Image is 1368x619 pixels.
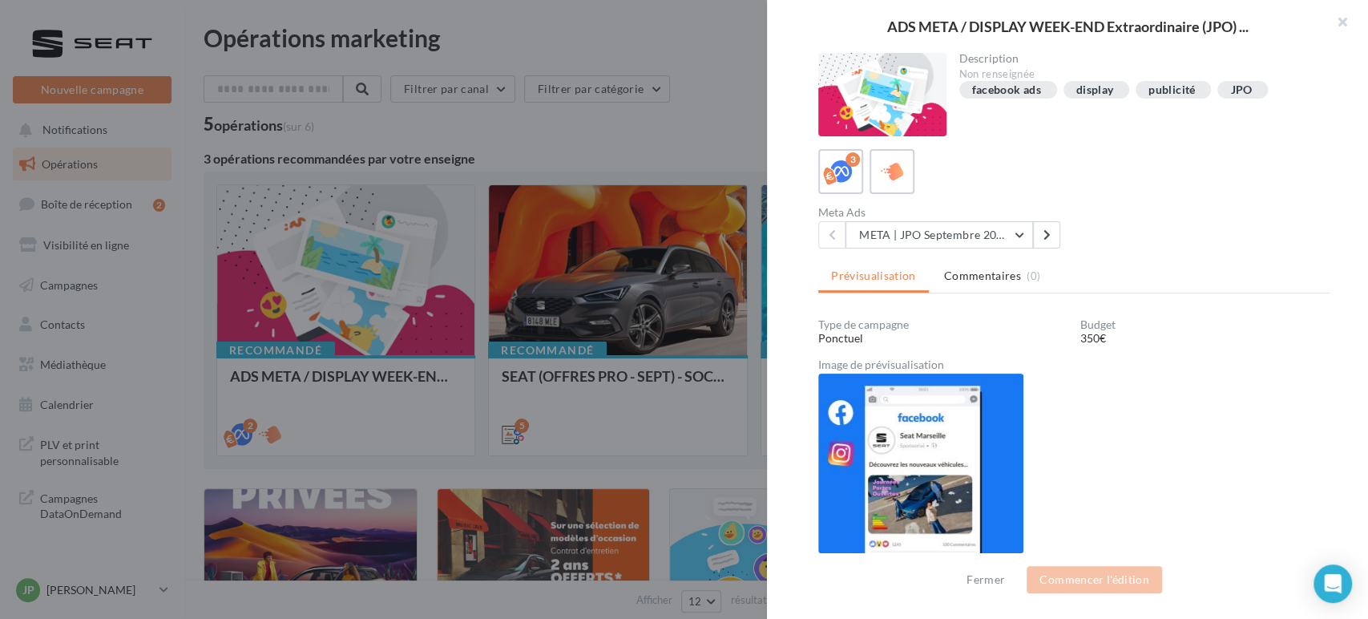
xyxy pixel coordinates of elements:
[818,374,1023,553] img: 9f62aebfd21fa4f93db7bbc86508fce5.jpg
[972,84,1041,96] div: facebook ads
[845,152,860,167] div: 3
[1080,319,1330,330] div: Budget
[818,330,1067,346] div: Ponctuel
[1076,84,1113,96] div: display
[1148,84,1195,96] div: publicité
[1230,84,1252,96] div: JPO
[959,53,1318,64] div: Description
[845,221,1033,249] button: META | JPO Septembre 2025 - Lead Ads
[818,207,1067,218] div: Meta Ads
[1314,564,1352,603] div: Open Intercom Messenger
[1027,566,1162,593] button: Commencer l'édition
[818,359,1330,370] div: Image de prévisualisation
[959,67,1318,82] div: Non renseignée
[944,268,1021,284] span: Commentaires
[960,570,1011,589] button: Fermer
[1027,269,1040,282] span: (0)
[887,19,1249,34] span: ADS META / DISPLAY WEEK-END Extraordinaire (JPO) ...
[818,319,1067,330] div: Type de campagne
[1080,330,1330,346] div: 350€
